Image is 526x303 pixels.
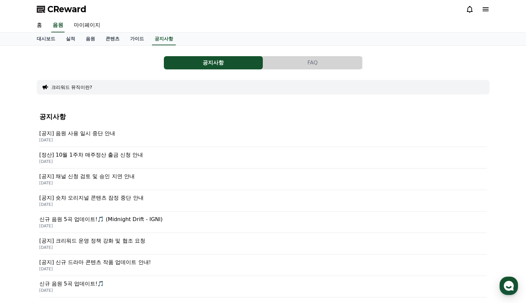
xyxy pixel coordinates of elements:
[39,172,487,180] p: [공지] 채널 신청 검토 및 승인 지연 안내
[39,147,487,169] a: [정산] 10월 1주차 매주정산 출금 신청 안내 [DATE]
[51,84,92,91] button: 크리워드 뮤직이란?
[39,223,487,229] p: [DATE]
[39,211,487,233] a: 신규 음원 5곡 업데이트!🎵 (Midnight Drift - IGNI) [DATE]
[85,209,127,226] a: 설정
[39,169,487,190] a: [공지] 채널 신청 검토 및 승인 지연 안내 [DATE]
[21,219,25,225] span: 홈
[39,237,487,245] p: [공지] 크리워드 운영 정책 강화 및 협조 요청
[44,209,85,226] a: 대화
[39,194,487,202] p: [공지] 숏챠 오리지널 콘텐츠 잠정 중단 안내
[2,209,44,226] a: 홈
[39,137,487,143] p: [DATE]
[125,33,149,45] a: 가이드
[152,33,176,45] a: 공지사항
[263,56,362,69] button: FAQ
[37,4,86,15] a: CReward
[39,266,487,272] p: [DATE]
[39,288,487,293] p: [DATE]
[39,233,487,254] a: [공지] 크리워드 운영 정책 강화 및 협조 요청 [DATE]
[39,190,487,211] a: [공지] 숏챠 오리지널 콘텐츠 잠정 중단 안내 [DATE]
[39,151,487,159] p: [정산] 10월 1주차 매주정산 출금 신청 안내
[47,4,86,15] span: CReward
[39,180,487,186] p: [DATE]
[39,276,487,297] a: 신규 음원 5곡 업데이트!🎵 [DATE]
[39,202,487,207] p: [DATE]
[39,130,487,137] p: [공지] 음원 사용 일시 중단 안내
[39,254,487,276] a: [공지] 신규 드라마 콘텐츠 작품 업데이트 안내! [DATE]
[39,126,487,147] a: [공지] 음원 사용 일시 중단 안내 [DATE]
[80,33,100,45] a: 음원
[164,56,263,69] button: 공지사항
[102,219,110,225] span: 설정
[61,220,69,225] span: 대화
[39,113,487,120] h4: 공지사항
[100,33,125,45] a: 콘텐츠
[39,280,487,288] p: 신규 음원 5곡 업데이트!🎵
[39,215,487,223] p: 신규 음원 5곡 업데이트!🎵 (Midnight Drift - IGNI)
[31,33,61,45] a: 대시보드
[39,258,487,266] p: [공지] 신규 드라마 콘텐츠 작품 업데이트 안내!
[69,19,106,32] a: 마이페이지
[39,159,487,164] p: [DATE]
[39,245,487,250] p: [DATE]
[51,19,65,32] a: 음원
[31,19,47,32] a: 홈
[61,33,80,45] a: 실적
